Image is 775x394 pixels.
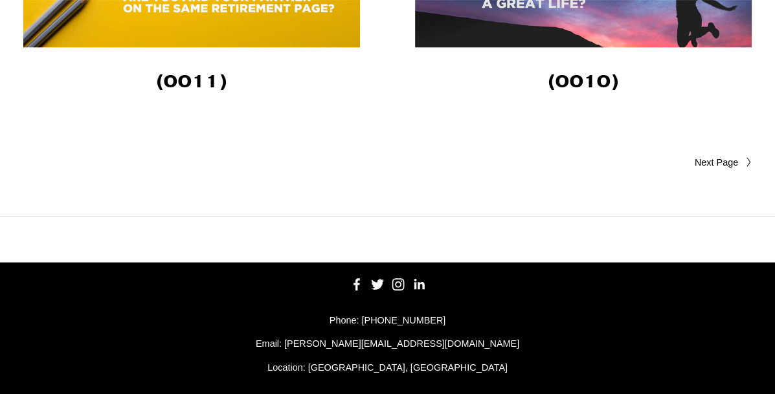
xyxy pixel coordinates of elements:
[23,360,752,375] p: Location: [GEOGRAPHIC_DATA], [GEOGRAPHIC_DATA]
[412,278,425,291] a: LinkedIn
[23,313,752,328] p: Phone: [PHONE_NUMBER]
[156,70,227,93] strong: (0011)
[392,278,405,291] a: Instagram
[371,278,384,291] a: Twitter
[23,336,752,351] p: Email: [PERSON_NAME][EMAIL_ADDRESS][DOMAIN_NAME]
[350,278,363,291] a: Facebook
[548,70,619,93] strong: (0010)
